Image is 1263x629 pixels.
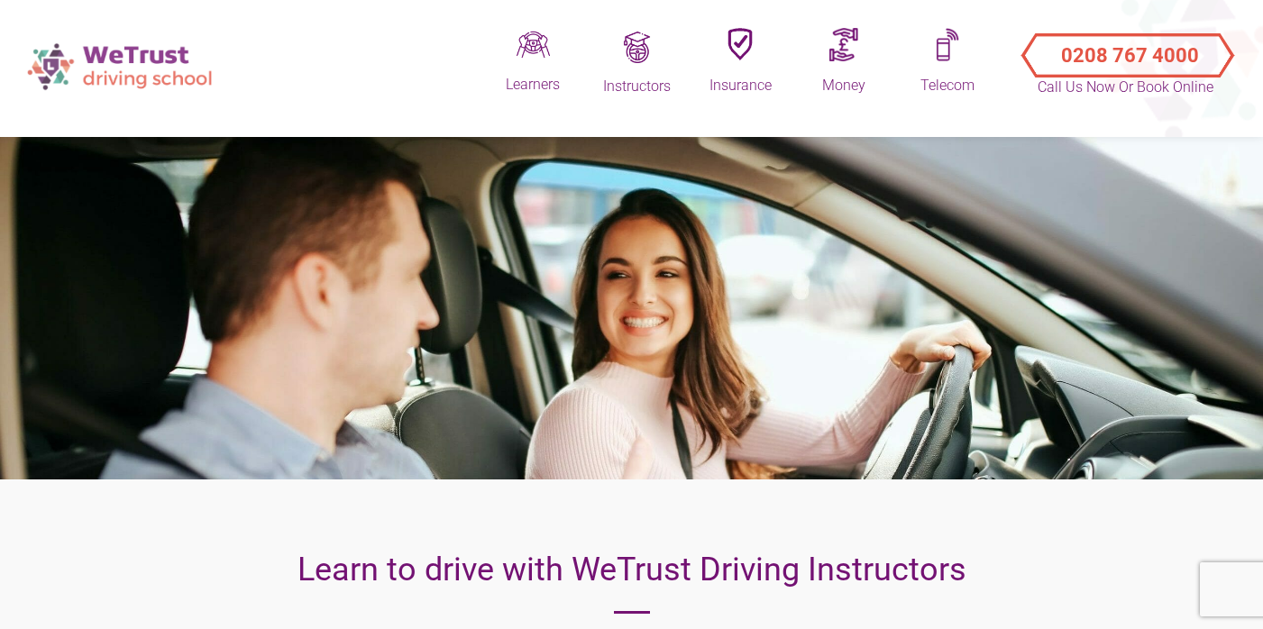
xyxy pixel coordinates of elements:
[1029,29,1222,65] button: Call Us Now or Book Online
[18,34,225,98] img: wetrust-ds-logo.png
[829,28,858,61] img: Moneyq.png
[799,76,889,96] div: Money
[517,28,550,61] img: Driveq.png
[728,28,753,61] img: Insuranceq.png
[902,76,993,96] div: Telecom
[936,28,960,61] img: Mobileq.png
[591,77,682,96] div: Instructors
[1006,18,1245,81] a: Call Us Now or Book Online 0208 767 4000
[695,76,785,96] div: Insurance
[621,32,653,63] img: Trainingq.png
[488,75,578,95] div: Learners
[1036,77,1216,98] p: Call Us Now or Book Online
